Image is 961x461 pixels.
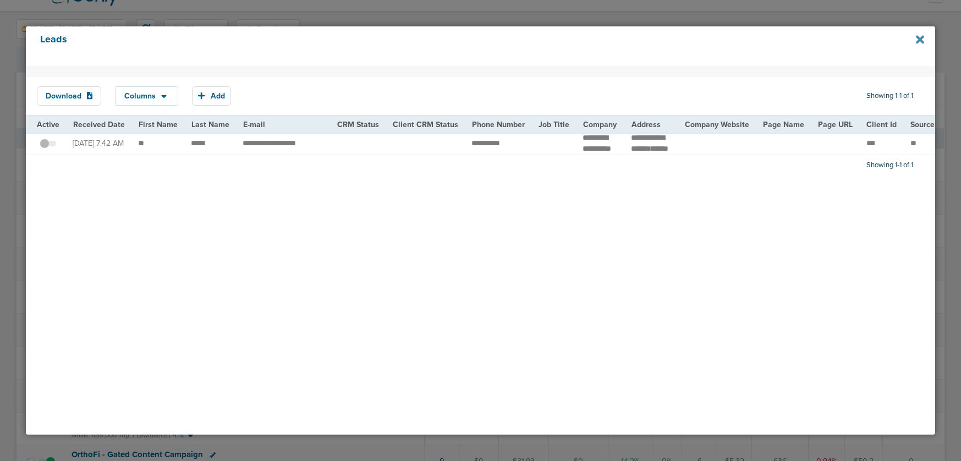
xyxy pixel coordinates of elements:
span: CRM Status [337,120,379,129]
span: Client Id [866,120,897,129]
th: Client CRM Status [386,116,465,133]
span: Showing 1-1 of 1 [866,161,913,170]
td: [DATE] 7:42 AM [66,133,131,155]
span: Page URL [818,120,853,129]
button: Add [192,86,230,106]
span: Add [211,91,225,101]
span: Last Name [191,120,229,129]
th: Address [624,116,678,133]
th: Page Name [756,116,811,133]
span: E-mail [243,120,265,129]
h4: Leads [40,34,836,59]
span: Source [910,120,935,129]
span: Active [37,120,59,129]
th: Job Title [531,116,576,133]
button: Download [37,86,102,106]
span: First Name [139,120,178,129]
span: Columns [124,92,156,100]
span: Showing 1-1 of 1 [866,91,913,101]
span: Phone Number [472,120,525,129]
span: Received Date [73,120,125,129]
th: Company [576,116,624,133]
th: Company Website [678,116,756,133]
